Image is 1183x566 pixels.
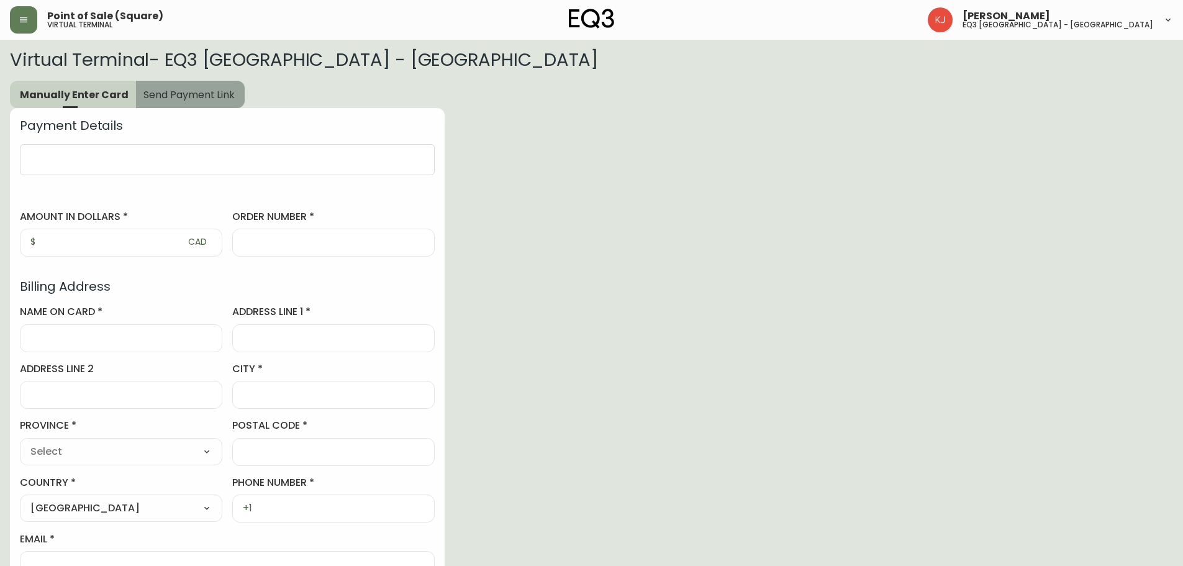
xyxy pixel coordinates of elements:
[20,118,435,133] h4: Payment Details
[232,210,435,224] label: order number
[232,362,435,376] label: city
[47,11,163,21] span: Point of Sale (Square)
[20,532,435,546] label: email
[30,235,35,249] p: $
[20,419,222,432] label: province
[20,210,222,224] label: amount in dollars
[20,362,222,376] label: address line 2
[232,476,435,490] label: phone number
[963,11,1050,21] span: [PERSON_NAME]
[47,21,112,29] h5: virtual terminal
[928,7,953,32] img: 24a625d34e264d2520941288c4a55f8e
[232,419,435,432] label: postal code
[10,50,1173,70] h2: Virtual Terminal - EQ3 [GEOGRAPHIC_DATA] - [GEOGRAPHIC_DATA]
[232,305,435,319] label: address line 1
[20,88,129,101] span: Manually Enter Card
[20,476,222,490] label: country
[143,88,235,101] span: Send Payment Link
[20,305,222,319] label: name on card
[569,9,615,29] img: logo
[20,145,434,205] iframe: Secure Credit Card Form
[963,21,1153,29] h5: eq3 [GEOGRAPHIC_DATA] - [GEOGRAPHIC_DATA]
[20,279,435,294] h4: Billing Address
[188,235,207,249] p: CAD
